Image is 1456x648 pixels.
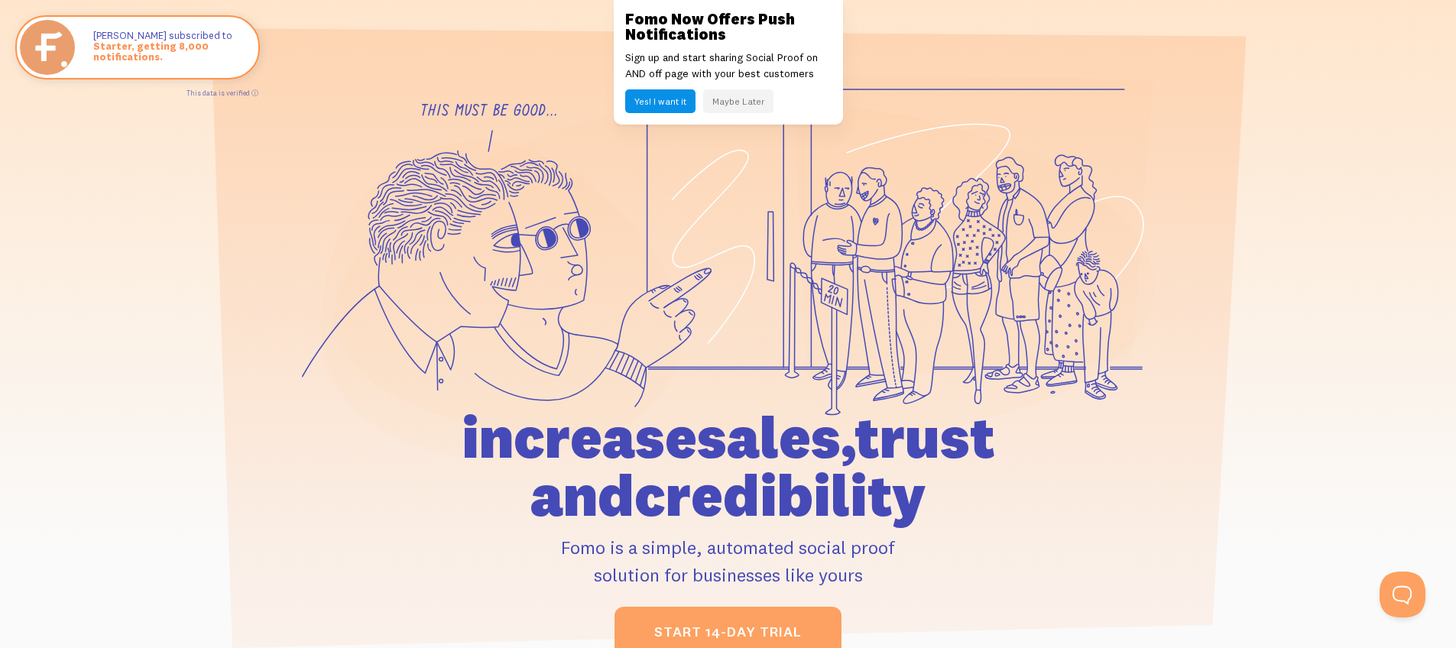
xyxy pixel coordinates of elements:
[703,89,773,113] button: Maybe Later
[1380,572,1425,617] iframe: Help Scout Beacon - Open
[93,30,243,65] p: [PERSON_NAME] subscribed to
[375,533,1082,588] p: Fomo is a simple, automated social proof solution for businesses like yours
[625,50,832,82] p: Sign up and start sharing Social Proof on AND off page with your best customers
[375,408,1082,524] h1: increase sales, trust and credibility
[186,89,258,97] a: This data is verified ⓘ
[20,20,75,75] img: Starter, getting 8,000 notifications.
[625,11,832,42] h3: Fomo Now Offers Push Notifications
[93,40,243,63] span: Starter, getting 8,000 notifications.
[625,89,696,113] button: Yes! I want it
